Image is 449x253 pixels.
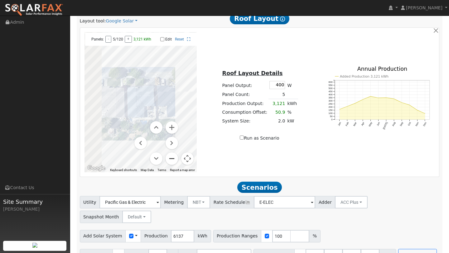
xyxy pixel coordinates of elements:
[91,37,104,41] span: Panels:
[80,230,126,242] span: Add Solar System
[340,74,389,79] text: Added Production 3,121 kWh
[328,87,333,90] text: 500
[345,122,350,127] text: Feb
[32,243,37,248] img: retrieve
[187,37,191,41] a: Full Screen
[210,196,254,208] span: Rate Schedule
[309,230,320,242] span: %
[328,93,333,96] text: 400
[331,118,333,121] text: 0
[221,90,268,99] td: Panel Count:
[361,122,365,126] text: Apr
[286,117,298,126] td: kW
[401,102,402,103] circle: onclick=""
[415,122,419,127] text: Nov
[339,109,340,110] circle: onclick=""
[80,18,106,23] span: Layout tool:
[337,122,342,126] text: Jan
[268,108,286,117] td: 50.9
[328,81,333,84] text: 600
[105,36,111,43] button: -
[406,5,442,10] span: [PERSON_NAME]
[347,106,348,107] circle: onclick=""
[330,115,333,118] text: 50
[286,80,298,90] td: W
[80,211,123,223] span: Snapshot Month
[150,121,162,134] button: Move up
[175,37,184,41] a: Reset
[213,230,261,242] span: Production Ranges
[383,122,389,130] text: [DATE]
[286,108,298,117] td: %
[113,37,123,41] span: 5/120
[357,66,408,72] text: Annual Production
[187,196,210,208] button: NBT
[134,137,147,149] button: Move left
[230,13,289,24] span: Roof Layout
[254,196,315,208] input: Select a Rate Schedule
[355,103,355,104] circle: onclick=""
[3,206,67,212] div: [PERSON_NAME]
[166,152,178,165] button: Zoom out
[150,152,162,165] button: Move down
[268,99,286,108] td: 3,121
[125,36,132,43] button: +
[268,90,286,99] td: 5
[328,99,333,102] text: 300
[328,103,333,105] text: 250
[157,168,166,172] a: Terms (opens in new tab)
[3,198,67,206] span: Site Summary
[237,182,282,193] span: Scenarios
[106,18,138,24] a: Google Solar
[133,37,151,41] span: 3,121 kWh
[221,80,268,90] td: Panel Output:
[141,230,171,242] span: Production
[408,122,412,126] text: Oct
[280,17,285,21] i: Show Help
[221,99,268,108] td: Production Output:
[194,230,211,242] span: kWh
[328,106,333,108] text: 200
[315,196,335,208] span: Adder
[166,121,178,134] button: Zoom in
[409,104,410,105] circle: onclick=""
[141,168,154,172] button: Map Data
[328,96,333,99] text: 350
[423,122,427,127] text: Dec
[370,96,371,97] circle: onclick=""
[80,196,100,208] span: Utility
[170,168,195,172] a: Report a map error
[86,164,107,172] img: Google
[417,110,418,111] circle: onclick=""
[392,122,396,127] text: Aug
[221,108,268,117] td: Consumption Offset:
[165,37,172,41] label: Edit
[222,70,283,76] u: Roof Layout Details
[5,3,63,17] img: SolarFax
[328,112,333,115] text: 100
[335,196,368,208] button: ACC Plus
[353,122,357,127] text: Mar
[166,137,178,149] button: Move right
[328,84,333,87] text: 550
[393,98,394,99] circle: onclick=""
[122,211,151,223] button: Default
[161,196,187,208] span: Metering
[240,135,279,141] label: Run as Scenario
[99,196,161,208] input: Select a Utility
[328,109,333,112] text: 150
[268,117,286,126] td: 2.0
[362,99,363,100] circle: onclick=""
[368,122,373,127] text: May
[376,122,381,126] text: Jun
[221,117,268,126] td: System Size:
[328,90,333,93] text: 450
[286,99,298,108] td: kWh
[110,168,137,172] button: Keyboard shortcuts
[240,136,244,140] input: Run as Scenario
[86,164,107,172] a: Open this area in Google Maps (opens a new window)
[399,122,404,127] text: Sep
